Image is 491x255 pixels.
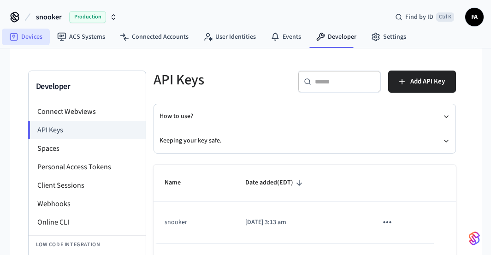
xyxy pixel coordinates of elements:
[245,218,355,227] p: [DATE] 3:13 am
[112,29,196,45] a: Connected Accounts
[28,121,146,139] li: API Keys
[154,71,287,89] h5: API Keys
[405,12,433,22] span: Find by ID
[388,9,461,25] div: Find by IDCtrl K
[154,165,456,244] table: sticky table
[466,9,483,25] span: FA
[465,8,484,26] button: FA
[165,176,193,190] span: Name
[436,12,454,22] span: Ctrl K
[160,104,450,129] button: How to use?
[29,139,146,158] li: Spaces
[469,231,480,246] img: SeamLogoGradient.69752ec5.svg
[29,213,146,231] li: Online CLI
[196,29,263,45] a: User Identities
[245,176,305,190] span: Date added(EDT)
[2,29,50,45] a: Devices
[154,202,235,243] td: snooker
[263,29,308,45] a: Events
[29,235,146,254] li: Low Code Integration
[29,102,146,121] li: Connect Webviews
[388,71,456,93] button: Add API Key
[160,129,450,153] button: Keeping your key safe.
[50,29,112,45] a: ACS Systems
[29,176,146,195] li: Client Sessions
[364,29,414,45] a: Settings
[69,11,106,23] span: Production
[29,195,146,213] li: Webhooks
[29,158,146,176] li: Personal Access Tokens
[308,29,364,45] a: Developer
[410,76,445,88] span: Add API Key
[36,12,62,23] span: snooker
[36,80,138,93] h3: Developer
